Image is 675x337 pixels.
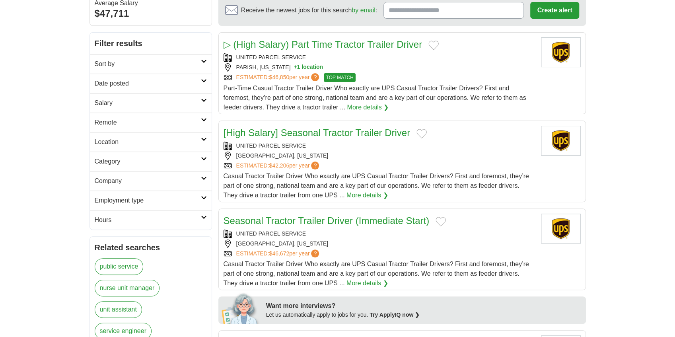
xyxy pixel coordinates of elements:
img: United Parcel Service logo [541,37,581,67]
span: Casual Tractor Trailer Driver Who exactly are UPS Casual Tractor Trailer Drivers? First and forem... [224,261,529,286]
a: More details ❯ [347,103,389,112]
a: Category [90,152,212,171]
span: + [294,63,297,72]
div: PARISH, [US_STATE] [224,63,535,72]
a: Location [90,132,212,152]
span: $46,850 [269,74,289,80]
div: $47,711 [95,6,207,21]
h2: Location [95,137,201,147]
a: UNITED PARCEL SERVICE [236,142,306,149]
div: [GEOGRAPHIC_DATA], [US_STATE] [224,240,535,248]
a: public service [95,258,144,275]
h2: Sort by [95,59,201,69]
button: Add to favorite jobs [436,217,446,226]
span: ? [311,249,319,257]
div: Let us automatically apply to jobs for you. [266,311,581,319]
img: apply-iq-scientist.png [222,292,260,324]
span: TOP MATCH [324,73,355,82]
h2: Hours [95,215,201,225]
img: United Parcel Service logo [541,126,581,156]
h2: Filter results [90,33,212,54]
a: UNITED PARCEL SERVICE [236,230,306,237]
a: UNITED PARCEL SERVICE [236,54,306,60]
a: Sort by [90,54,212,74]
span: Receive the newest jobs for this search : [241,6,377,15]
span: ? [311,73,319,81]
button: Create alert [530,2,579,19]
a: Date posted [90,74,212,93]
h2: Remote [95,118,201,127]
a: Company [90,171,212,191]
h2: Category [95,157,201,166]
img: United Parcel Service logo [541,214,581,243]
span: $42,206 [269,162,289,169]
h2: Related searches [95,242,207,253]
a: More details ❯ [346,191,388,200]
div: [GEOGRAPHIC_DATA], [US_STATE] [224,152,535,160]
button: Add to favorite jobs [416,129,427,138]
button: Add to favorite jobs [428,41,439,50]
a: Employment type [90,191,212,210]
div: Want more interviews? [266,301,581,311]
h2: Company [95,176,201,186]
a: ESTIMATED:$46,850per year? [236,73,321,82]
span: Part-Time Casual Tractor Trailer Driver Who exactly are UPS Casual Tractor Trailer Drivers? First... [224,85,526,111]
a: More details ❯ [346,279,388,288]
span: Casual Tractor Trailer Driver Who exactly are UPS Casual Tractor Trailer Drivers? First and forem... [224,173,529,199]
span: ? [311,162,319,169]
a: [High Salary] Seasonal Tractor Trailer Driver [224,127,410,138]
button: +1 location [294,63,323,72]
a: Salary [90,93,212,113]
h2: Date posted [95,79,201,88]
a: ▷ (High Salary) Part Time Tractor Trailer Driver [224,39,422,50]
a: Hours [90,210,212,230]
a: by email [352,7,375,14]
a: nurse unit manager [95,280,160,296]
a: Try ApplyIQ now ❯ [370,312,420,318]
a: Remote [90,113,212,132]
a: ESTIMATED:$46,672per year? [236,249,321,258]
a: unit assistant [95,301,142,318]
a: ESTIMATED:$42,206per year? [236,162,321,170]
a: Seasonal Tractor Trailer Driver (Immediate Start) [224,215,430,226]
h2: Employment type [95,196,201,205]
span: $46,672 [269,250,289,257]
h2: Salary [95,98,201,108]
